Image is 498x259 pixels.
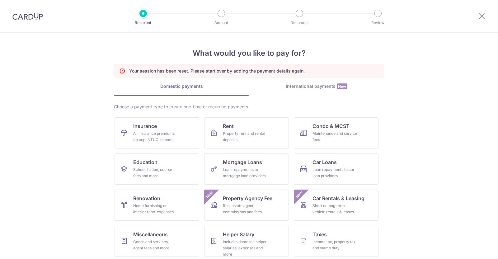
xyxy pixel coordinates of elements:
[133,195,160,202] span: Renovation
[294,190,378,221] a: Car Rentals & LeasingShort or long‑term vehicle rentals & leasesNew
[133,122,157,130] span: Insurance
[223,239,268,257] div: Includes domestic helper salaries, expenses and more
[223,231,254,238] span: Helper Salary
[133,130,178,143] div: All insurance premiums (except NTUC Income)
[204,190,215,200] span: New
[198,20,244,26] p: Amount
[223,167,268,179] div: Loan repayments to mortgage loan providers
[115,226,199,257] a: MiscellaneousGoods and services, agent fees and more
[223,195,272,202] span: Property Agency Fee
[129,68,305,74] p: Your session has been reset. Please start over by adding the payment details again.
[223,203,268,215] div: Real estate agent commissions and fees
[204,117,289,148] a: RentProperty rent and rental deposits
[204,190,289,221] a: Property Agency FeeReal estate agent commissions and feesNew
[115,153,199,185] a: EducationSchool, tuition, course fees and more
[312,130,357,143] div: Maintenance and service fees
[223,158,262,166] span: Mortgage Loans
[312,167,357,179] div: Loan repayments to car loan providers
[337,83,347,89] span: New
[120,20,166,26] p: Recipient
[312,195,364,202] span: Car Rentals & Leasing
[312,203,357,215] div: Short or long‑term vehicle rentals & leases
[312,122,350,130] span: Condo & MCST
[294,190,304,200] span: New
[312,231,327,238] span: Taxes
[133,239,178,251] div: Goods and services, agent fees and more
[223,122,234,130] span: Rent
[204,153,289,185] a: Mortgage LoansLoan repayments to mortgage loan providers
[12,12,43,20] img: CardUp
[458,240,492,256] iframe: Opens a widget where you can find more information
[276,20,322,26] p: Document
[115,117,199,148] a: InsuranceAll insurance premiums (except NTUC Income)
[312,158,337,166] span: Car Loans
[114,83,249,89] div: Domestic payments
[355,20,401,26] p: Review
[294,117,378,148] a: Condo & MCSTMaintenance and service fees
[133,158,157,166] span: Education
[133,231,168,238] span: Miscellaneous
[249,83,384,90] div: International payments
[294,153,378,185] a: Car LoansLoan repayments to car loan providers
[133,167,178,179] div: School, tuition, course fees and more
[114,48,384,59] h4: What would you like to pay for?
[294,226,378,257] a: TaxesIncome tax, property tax and stamp duty
[133,203,178,215] div: Home furnishing or interior reno-expenses
[114,104,384,110] div: Choose a payment type to create one-time or recurring payments.
[223,130,268,143] div: Property rent and rental deposits
[204,226,289,257] a: Helper SalaryIncludes domestic helper salaries, expenses and more
[312,239,357,251] div: Income tax, property tax and stamp duty
[115,190,199,221] a: RenovationHome furnishing or interior reno-expenses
